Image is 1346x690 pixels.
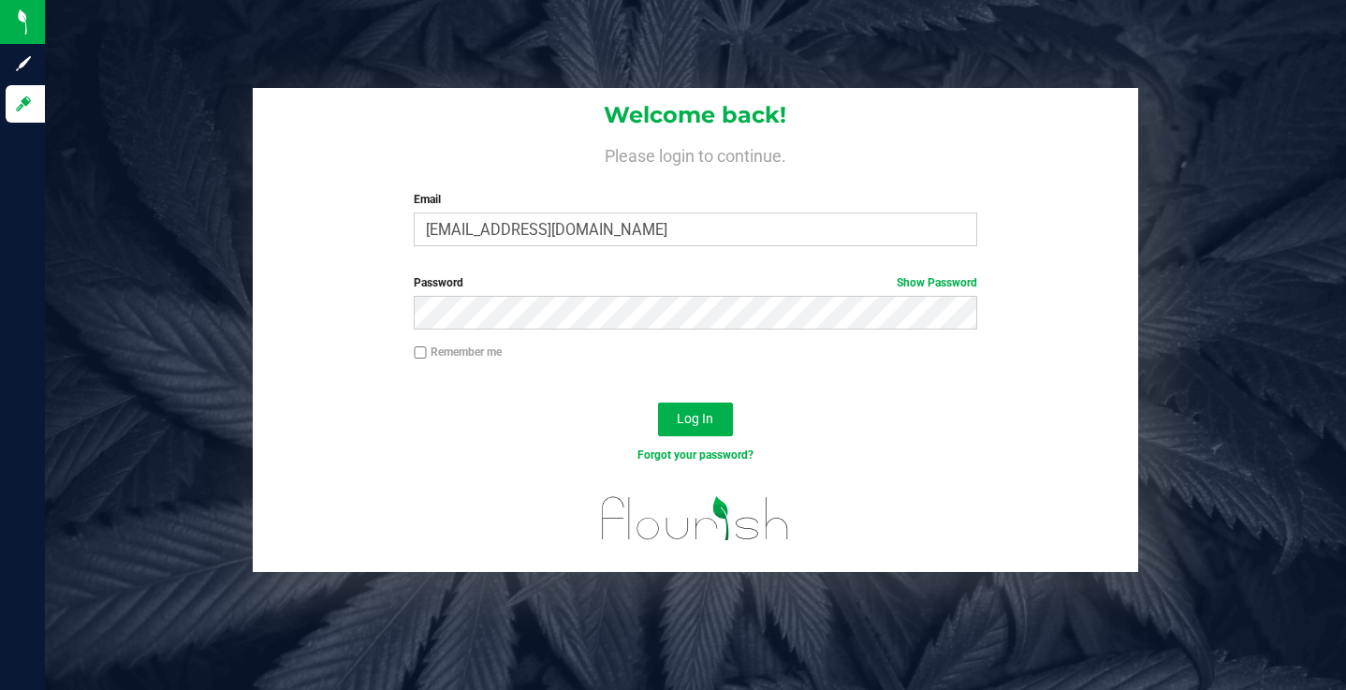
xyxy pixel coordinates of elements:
[14,54,33,73] inline-svg: Sign up
[253,103,1139,127] h1: Welcome back!
[414,344,502,360] label: Remember me
[897,276,977,289] a: Show Password
[253,142,1139,165] h4: Please login to continue.
[14,95,33,113] inline-svg: Log in
[585,483,807,554] img: flourish_logo.svg
[637,448,753,462] a: Forgot your password?
[414,346,427,360] input: Remember me
[414,191,976,208] label: Email
[677,411,713,426] span: Log In
[414,276,463,289] span: Password
[658,403,733,436] button: Log In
